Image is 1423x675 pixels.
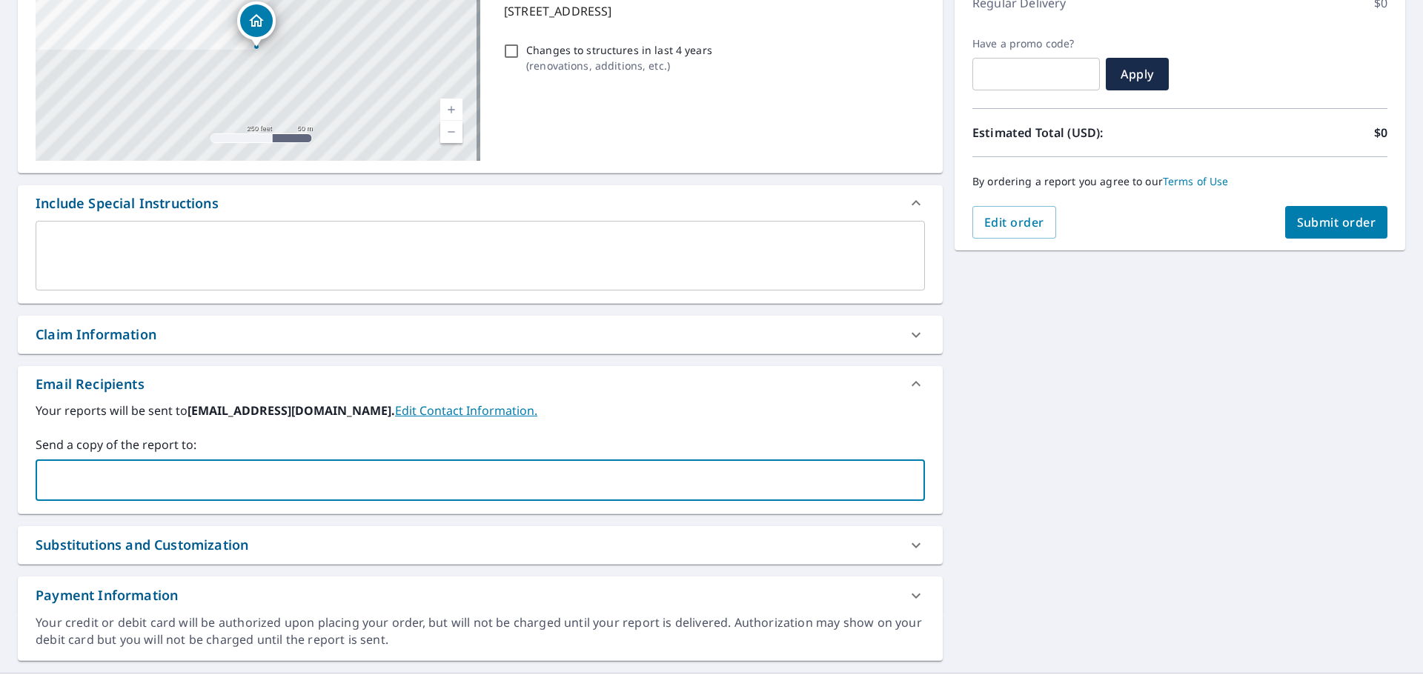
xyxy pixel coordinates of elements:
[36,325,156,345] div: Claim Information
[36,374,145,394] div: Email Recipients
[237,1,276,47] div: Dropped pin, building 1, Residential property, 1073 Genes Point Rd Camdenton, MO 65020
[36,193,219,213] div: Include Special Instructions
[18,576,943,614] div: Payment Information
[504,2,919,20] p: [STREET_ADDRESS]
[36,614,925,648] div: Your credit or debit card will be authorized upon placing your order, but will not be charged unt...
[1374,124,1387,142] p: $0
[18,526,943,564] div: Substitutions and Customization
[1118,66,1157,82] span: Apply
[36,436,925,453] label: Send a copy of the report to:
[395,402,537,419] a: EditContactInfo
[1163,174,1229,188] a: Terms of Use
[526,58,712,73] p: ( renovations, additions, etc. )
[1106,58,1169,90] button: Apply
[972,175,1387,188] p: By ordering a report you agree to our
[440,121,462,143] a: Current Level 17, Zoom Out
[18,185,943,221] div: Include Special Instructions
[440,99,462,121] a: Current Level 17, Zoom In
[36,585,178,605] div: Payment Information
[188,402,395,419] b: [EMAIL_ADDRESS][DOMAIN_NAME].
[1285,206,1388,239] button: Submit order
[972,124,1180,142] p: Estimated Total (USD):
[972,37,1100,50] label: Have a promo code?
[526,42,712,58] p: Changes to structures in last 4 years
[18,366,943,402] div: Email Recipients
[972,206,1056,239] button: Edit order
[36,535,248,555] div: Substitutions and Customization
[984,214,1044,230] span: Edit order
[1297,214,1376,230] span: Submit order
[36,402,925,419] label: Your reports will be sent to
[18,316,943,353] div: Claim Information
